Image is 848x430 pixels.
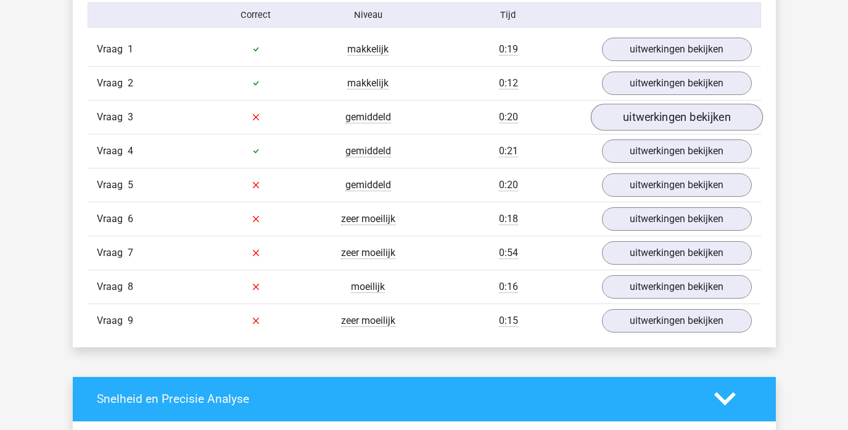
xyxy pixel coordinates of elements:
span: Vraag [97,110,128,125]
a: uitwerkingen bekijken [602,173,752,197]
span: Vraag [97,212,128,226]
span: 0:15 [499,315,518,327]
span: Vraag [97,144,128,159]
span: 0:54 [499,247,518,259]
span: Vraag [97,76,128,91]
span: zeer moeilijk [341,213,395,225]
span: 8 [128,281,133,292]
a: uitwerkingen bekijken [602,38,752,61]
span: gemiddeld [345,111,391,123]
span: 0:20 [499,179,518,191]
span: Vraag [97,279,128,294]
span: 7 [128,247,133,258]
span: makkelijk [347,43,389,56]
span: 1 [128,43,133,55]
span: 0:20 [499,111,518,123]
div: Correct [200,8,312,22]
a: uitwerkingen bekijken [602,207,752,231]
span: zeer moeilijk [341,247,395,259]
span: 9 [128,315,133,326]
span: Vraag [97,42,128,57]
span: 6 [128,213,133,225]
a: uitwerkingen bekijken [590,104,762,131]
div: Tijd [424,8,592,22]
span: gemiddeld [345,145,391,157]
a: uitwerkingen bekijken [602,275,752,299]
span: 0:12 [499,77,518,89]
a: uitwerkingen bekijken [602,72,752,95]
span: 0:16 [499,281,518,293]
span: 4 [128,145,133,157]
span: Vraag [97,178,128,192]
a: uitwerkingen bekijken [602,139,752,163]
span: 5 [128,179,133,191]
span: 0:21 [499,145,518,157]
span: 0:19 [499,43,518,56]
span: Vraag [97,313,128,328]
span: gemiddeld [345,179,391,191]
a: uitwerkingen bekijken [602,241,752,265]
div: Niveau [312,8,424,22]
span: moeilijk [351,281,385,293]
span: 0:18 [499,213,518,225]
span: zeer moeilijk [341,315,395,327]
a: uitwerkingen bekijken [602,309,752,333]
span: Vraag [97,246,128,260]
span: 2 [128,77,133,89]
span: makkelijk [347,77,389,89]
span: 3 [128,111,133,123]
h4: Snelheid en Precisie Analyse [97,392,696,406]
